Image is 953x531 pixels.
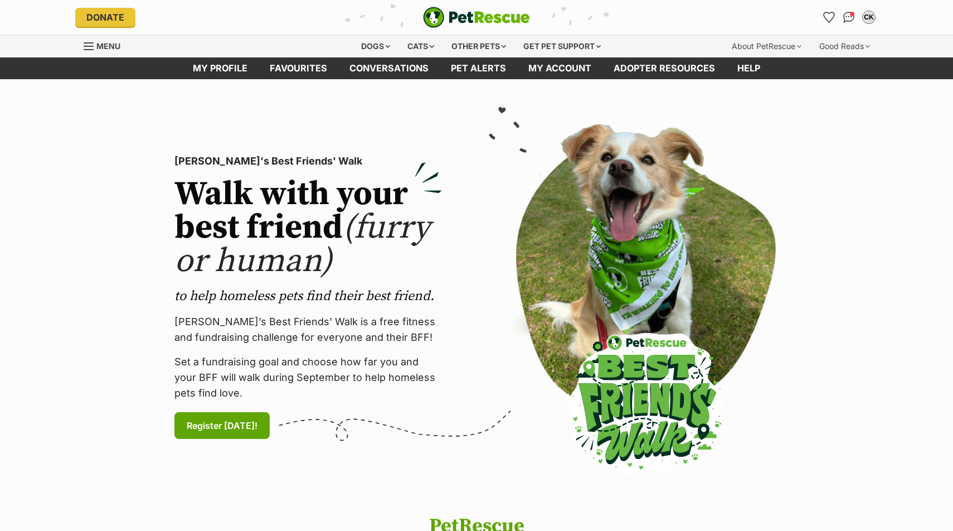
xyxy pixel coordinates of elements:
[840,8,858,26] a: Conversations
[820,8,878,26] ul: Account quick links
[444,35,514,57] div: Other pets
[811,35,878,57] div: Good Reads
[440,57,517,79] a: Pet alerts
[174,153,442,169] p: [PERSON_NAME]'s Best Friends' Walk
[423,7,530,28] img: logo-e224e6f780fb5917bec1dbf3a21bbac754714ae5b6737aabdf751b685950b380.svg
[84,35,128,55] a: Menu
[726,57,771,79] a: Help
[259,57,338,79] a: Favourites
[843,12,855,23] img: chat-41dd97257d64d25036548639549fe6c8038ab92f7586957e7f3b1b290dea8141.svg
[174,287,442,305] p: to help homeless pets find their best friend.
[353,35,398,57] div: Dogs
[517,57,602,79] a: My account
[423,7,530,28] a: PetRescue
[96,41,120,51] span: Menu
[338,57,440,79] a: conversations
[174,314,442,345] p: [PERSON_NAME]’s Best Friends' Walk is a free fitness and fundraising challenge for everyone and t...
[174,178,442,278] h2: Walk with your best friend
[724,35,809,57] div: About PetRescue
[187,419,257,432] span: Register [DATE]!
[174,354,442,401] p: Set a fundraising goal and choose how far you and your BFF will walk during September to help hom...
[820,8,838,26] a: Favourites
[860,8,878,26] button: My account
[174,207,430,282] span: (furry or human)
[182,57,259,79] a: My profile
[863,12,874,23] div: CK
[516,35,609,57] div: Get pet support
[174,412,270,439] a: Register [DATE]!
[602,57,726,79] a: Adopter resources
[400,35,442,57] div: Cats
[75,8,135,27] a: Donate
